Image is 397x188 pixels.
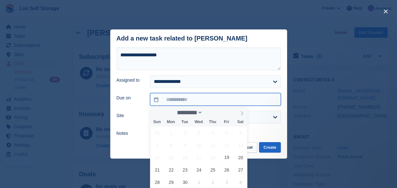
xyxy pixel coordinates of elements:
span: September 22, 2025 [165,164,177,176]
span: Fri [220,120,233,124]
span: September 24, 2025 [193,164,205,176]
span: September 2, 2025 [179,127,191,139]
span: September 17, 2025 [193,151,205,164]
span: August 31, 2025 [151,127,163,139]
label: Site [117,112,143,119]
span: September 12, 2025 [220,139,233,151]
span: September 13, 2025 [234,139,247,151]
input: Year [202,109,222,116]
span: September 16, 2025 [179,151,191,164]
span: Thu [206,120,220,124]
span: September 26, 2025 [220,164,233,176]
span: September 9, 2025 [179,139,191,151]
span: September 20, 2025 [234,151,247,164]
div: Add a new task related to [PERSON_NAME] [117,35,248,42]
span: Mon [164,120,178,124]
span: September 19, 2025 [220,151,233,164]
span: Sun [150,120,164,124]
span: September 14, 2025 [151,151,163,164]
span: September 1, 2025 [165,127,177,139]
label: Assigned to [117,77,143,84]
button: close [381,6,391,16]
label: Due on [117,95,143,101]
span: September 5, 2025 [220,127,233,139]
span: September 7, 2025 [151,139,163,151]
span: September 4, 2025 [207,127,219,139]
span: September 27, 2025 [234,164,247,176]
span: Sat [233,120,247,124]
span: Wed [192,120,206,124]
span: September 8, 2025 [165,139,177,151]
span: September 15, 2025 [165,151,177,164]
span: September 11, 2025 [207,139,219,151]
span: September 10, 2025 [193,139,205,151]
label: Notes [117,130,143,137]
button: Create [259,142,280,153]
span: Tue [178,120,192,124]
span: September 3, 2025 [193,127,205,139]
span: September 6, 2025 [234,127,247,139]
select: Month [175,109,203,116]
span: September 25, 2025 [207,164,219,176]
span: September 18, 2025 [207,151,219,164]
span: September 21, 2025 [151,164,163,176]
span: September 23, 2025 [179,164,191,176]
